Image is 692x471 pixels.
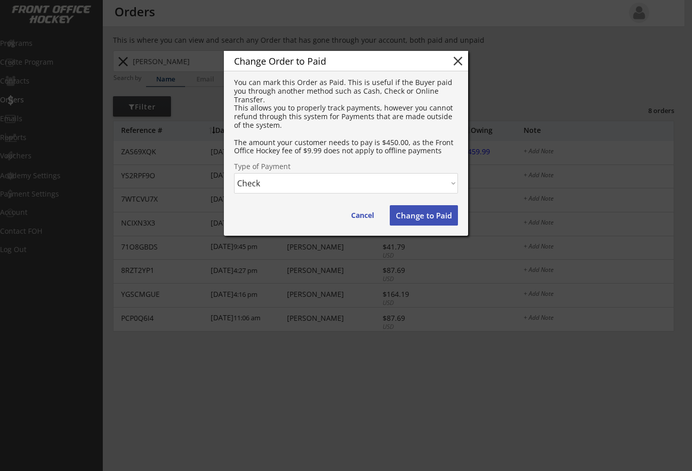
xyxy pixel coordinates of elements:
button: Cancel [341,205,384,226]
div: You can mark this Order as Paid. This is useful if the Buyer paid you through another method such... [234,78,458,155]
div: Type of Payment [234,163,458,170]
button: close [450,53,466,69]
div: Change Order to Paid [234,57,435,66]
button: Change to Paid [390,205,458,226]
